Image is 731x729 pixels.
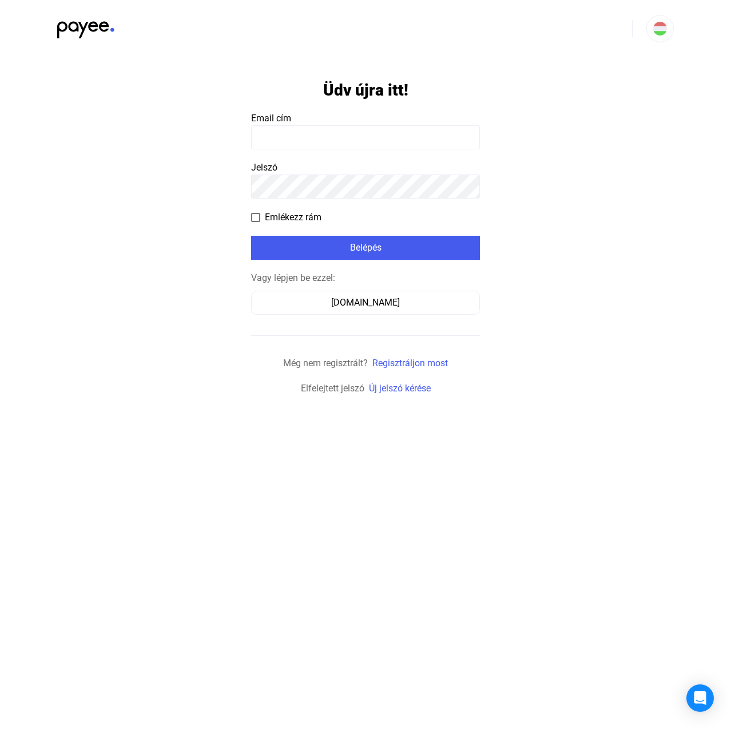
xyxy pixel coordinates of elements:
[301,383,364,394] span: Elfelejtett jelszó
[646,15,674,42] button: HU
[251,236,480,260] button: Belépés
[369,383,431,394] a: Új jelszó kérése
[255,296,476,310] div: [DOMAIN_NAME]
[251,291,480,315] button: [DOMAIN_NAME]
[372,358,448,369] a: Regisztráljon most
[251,297,480,308] a: [DOMAIN_NAME]
[653,22,667,35] img: HU
[255,241,476,255] div: Belépés
[251,162,277,173] span: Jelszó
[57,15,114,38] img: black-payee-blue-dot.svg
[686,684,714,712] div: Open Intercom Messenger
[251,113,291,124] span: Email cím
[265,211,321,224] span: Emlékezz rám
[323,80,408,100] h1: Üdv újra itt!
[283,358,368,369] span: Még nem regisztrált?
[251,271,480,285] div: Vagy lépjen be ezzel:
